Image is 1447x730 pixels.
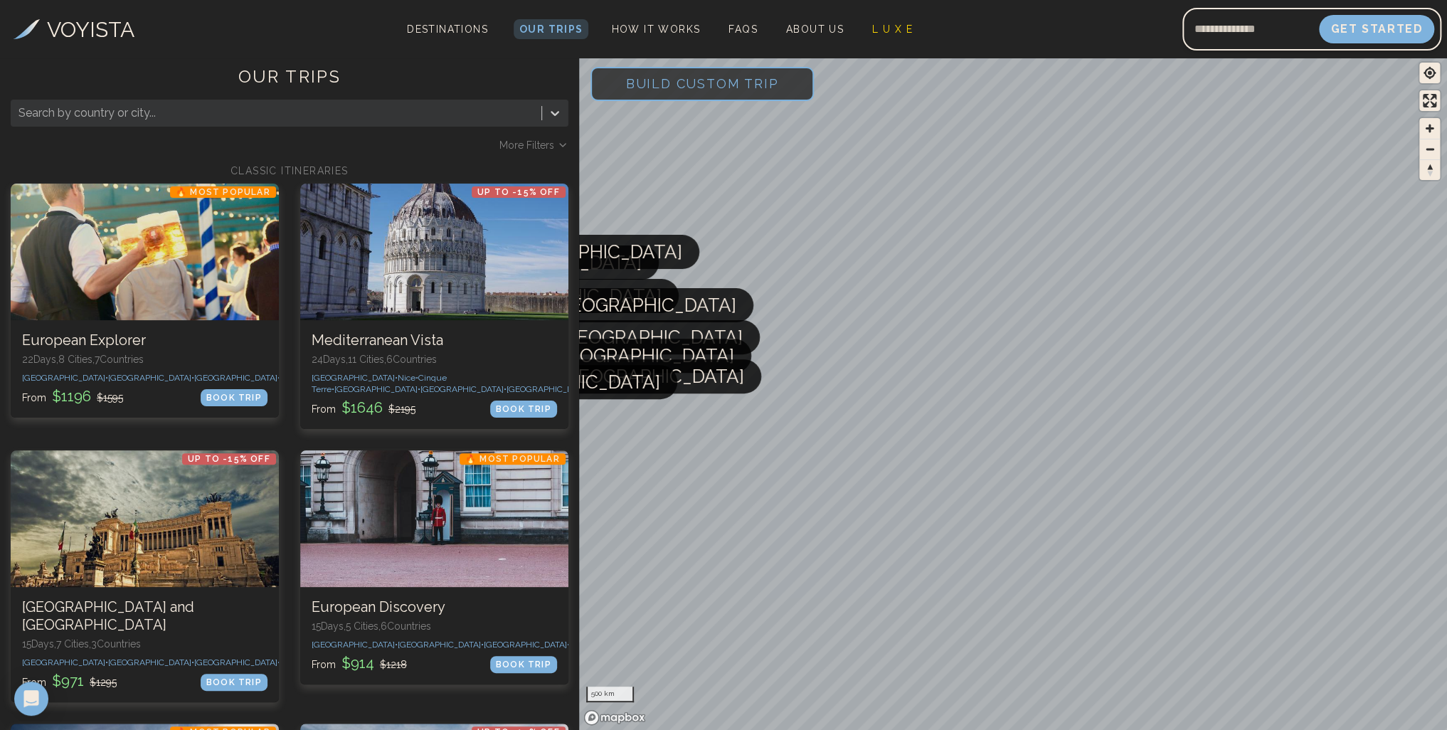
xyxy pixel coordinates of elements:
h3: VOYISTA [47,14,134,46]
button: Find my location [1419,63,1440,83]
span: $ 914 [339,655,377,672]
a: About Us [780,19,849,39]
span: [GEOGRAPHIC_DATA] • [22,657,108,667]
a: L U X E [866,19,918,39]
span: [GEOGRAPHIC_DATA] [499,235,682,269]
button: Build Custom Trip [590,67,815,101]
img: Voyista Logo [14,19,40,39]
p: Up to -15% OFF [182,453,276,465]
span: [GEOGRAPHIC_DATA] • [108,373,194,383]
span: [GEOGRAPHIC_DATA] • [312,640,398,650]
div: Open Intercom Messenger [14,682,48,716]
span: $ 971 [49,672,87,689]
span: [GEOGRAPHIC_DATA] • [194,657,280,667]
p: 24 Days, 11 Cities, 6 Countr ies [312,352,557,366]
span: [GEOGRAPHIC_DATA] • [507,384,593,394]
a: Our Trips [514,19,589,39]
span: Nice • [398,373,418,383]
span: Build Custom Trip [603,53,802,114]
span: How It Works [611,23,700,35]
h3: [GEOGRAPHIC_DATA] and [GEOGRAPHIC_DATA] [22,598,267,634]
span: $ 2195 [388,403,415,415]
span: [GEOGRAPHIC_DATA] • [194,373,280,383]
p: 15 Days, 7 Cities, 3 Countr ies [22,637,267,651]
p: 22 Days, 8 Cities, 7 Countr ies [22,352,267,366]
p: Up to -15% OFF [472,186,566,198]
span: [GEOGRAPHIC_DATA] [479,279,662,313]
span: $ 1218 [380,659,407,670]
p: From [22,671,117,691]
div: BOOK TRIP [201,389,267,406]
div: BOOK TRIP [490,401,557,418]
span: [GEOGRAPHIC_DATA] [551,339,734,373]
h1: OUR TRIPS [11,65,568,100]
span: [GEOGRAPHIC_DATA] • [108,657,194,667]
h3: European Explorer [22,332,267,349]
button: Reset bearing to north [1419,159,1440,180]
div: BOOK TRIP [201,674,267,691]
span: $ 1295 [90,677,117,688]
a: European Discovery🔥 Most PopularEuropean Discovery15Days,5 Cities,6Countries[GEOGRAPHIC_DATA]•[GE... [300,450,568,684]
a: European Explorer🔥 Most PopularEuropean Explorer22Days,8 Cities,7Countries[GEOGRAPHIC_DATA]•[GEOG... [11,184,279,418]
button: Get Started [1319,15,1434,43]
button: Enter fullscreen [1419,90,1440,111]
span: $ 1646 [339,399,386,416]
span: [GEOGRAPHIC_DATA] [477,365,660,399]
span: $ 1595 [97,392,123,403]
p: From [22,386,123,406]
canvas: Map [579,55,1447,730]
span: Reset bearing to north [1419,160,1440,180]
h3: European Discovery [312,598,557,616]
p: 🔥 Most Popular [170,186,276,198]
span: [GEOGRAPHIC_DATA] [553,288,736,322]
span: L U X E [872,23,913,35]
span: [GEOGRAPHIC_DATA] [560,320,743,354]
a: Mediterranean VistaUp to -15% OFFMediterranean Vista24Days,11 Cities,6Countries[GEOGRAPHIC_DATA]•... [300,184,568,429]
span: FAQs [728,23,758,35]
span: [GEOGRAPHIC_DATA] • [398,640,484,650]
p: From [312,398,415,418]
button: Zoom in [1419,118,1440,139]
span: Our Trips [519,23,583,35]
a: Italy and GreeceUp to -15% OFF[GEOGRAPHIC_DATA] and [GEOGRAPHIC_DATA]15Days,7 Cities,3Countries[G... [11,450,279,702]
span: About Us [786,23,844,35]
a: Mapbox homepage [583,709,646,726]
p: From [312,653,407,673]
input: Email address [1182,12,1319,46]
span: [GEOGRAPHIC_DATA] • [420,384,507,394]
a: FAQs [723,19,763,39]
span: $ 1196 [49,388,94,405]
h3: Mediterranean Vista [312,332,557,349]
h2: CLASSIC ITINERARIES [11,164,568,178]
button: Zoom out [1419,139,1440,159]
span: [GEOGRAPHIC_DATA] • [312,373,398,383]
p: 🔥 Most Popular [460,453,566,465]
span: [GEOGRAPHIC_DATA] • [484,640,570,650]
span: [GEOGRAPHIC_DATA] • [22,373,108,383]
span: More Filters [499,138,554,152]
span: [GEOGRAPHIC_DATA] [561,359,744,393]
span: [GEOGRAPHIC_DATA] • [334,384,420,394]
div: BOOK TRIP [490,656,557,673]
a: How It Works [605,19,706,39]
p: 15 Days, 5 Cities, 6 Countr ies [312,619,557,633]
div: 500 km [586,687,634,702]
span: Destinations [401,18,494,60]
a: VOYISTA [14,14,134,46]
